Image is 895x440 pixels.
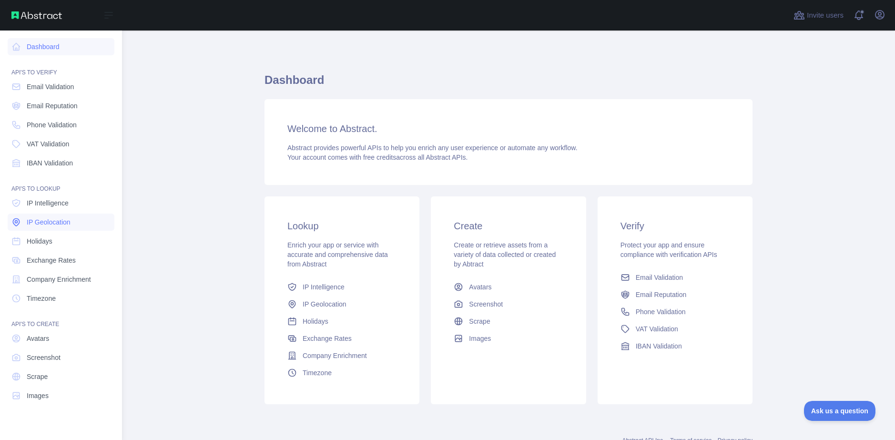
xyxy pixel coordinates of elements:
[8,271,114,288] a: Company Enrichment
[287,241,388,268] span: Enrich your app or service with accurate and comprehensive data from Abstract
[8,38,114,55] a: Dashboard
[27,120,77,130] span: Phone Validation
[469,299,503,309] span: Screenshot
[303,282,345,292] span: IP Intelligence
[636,273,683,282] span: Email Validation
[8,368,114,385] a: Scrape
[303,299,346,309] span: IP Geolocation
[27,236,52,246] span: Holidays
[450,296,567,313] a: Screenshot
[27,158,73,168] span: IBAN Validation
[284,278,400,296] a: IP Intelligence
[11,11,62,19] img: Abstract API
[27,275,91,284] span: Company Enrichment
[8,349,114,366] a: Screenshot
[617,286,733,303] a: Email Reputation
[264,72,753,95] h1: Dashboard
[27,256,76,265] span: Exchange Rates
[284,347,400,364] a: Company Enrichment
[8,135,114,153] a: VAT Validation
[617,303,733,320] a: Phone Validation
[8,174,114,193] div: API'S TO LOOKUP
[636,307,686,317] span: Phone Validation
[303,334,352,343] span: Exchange Rates
[303,317,328,326] span: Holidays
[792,8,845,23] button: Invite users
[8,154,114,172] a: IBAN Validation
[8,309,114,328] div: API'S TO CREATE
[8,252,114,269] a: Exchange Rates
[636,324,678,334] span: VAT Validation
[284,313,400,330] a: Holidays
[8,233,114,250] a: Holidays
[284,364,400,381] a: Timezone
[454,241,556,268] span: Create or retrieve assets from a variety of data collected or created by Abtract
[8,290,114,307] a: Timezone
[27,101,78,111] span: Email Reputation
[8,116,114,133] a: Phone Validation
[8,214,114,231] a: IP Geolocation
[469,282,491,292] span: Avatars
[450,313,567,330] a: Scrape
[8,387,114,404] a: Images
[620,219,730,233] h3: Verify
[303,368,332,378] span: Timezone
[450,278,567,296] a: Avatars
[450,330,567,347] a: Images
[284,330,400,347] a: Exchange Rates
[287,144,578,152] span: Abstract provides powerful APIs to help you enrich any user experience or automate any workflow.
[8,194,114,212] a: IP Intelligence
[617,320,733,338] a: VAT Validation
[620,241,717,258] span: Protect your app and ensure compliance with verification APIs
[27,217,71,227] span: IP Geolocation
[287,122,730,135] h3: Welcome to Abstract.
[287,153,468,161] span: Your account comes with across all Abstract APIs.
[636,290,687,299] span: Email Reputation
[469,317,490,326] span: Scrape
[469,334,491,343] span: Images
[27,198,69,208] span: IP Intelligence
[8,78,114,95] a: Email Validation
[27,139,69,149] span: VAT Validation
[27,82,74,92] span: Email Validation
[636,341,682,351] span: IBAN Validation
[303,351,367,360] span: Company Enrichment
[27,391,49,400] span: Images
[8,57,114,76] div: API'S TO VERIFY
[8,97,114,114] a: Email Reputation
[617,269,733,286] a: Email Validation
[363,153,396,161] span: free credits
[617,338,733,355] a: IBAN Validation
[27,294,56,303] span: Timezone
[284,296,400,313] a: IP Geolocation
[287,219,397,233] h3: Lookup
[27,334,49,343] span: Avatars
[27,372,48,381] span: Scrape
[454,219,563,233] h3: Create
[8,330,114,347] a: Avatars
[807,10,844,21] span: Invite users
[27,353,61,362] span: Screenshot
[804,401,876,421] iframe: Toggle Customer Support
